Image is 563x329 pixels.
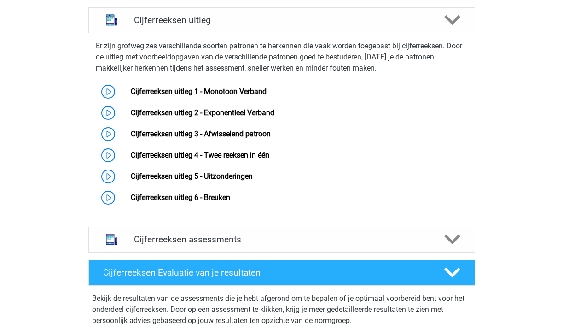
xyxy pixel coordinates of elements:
[92,293,471,326] p: Bekijk de resultaten van de assessments die je hebt afgerond om te bepalen of je optimaal voorber...
[131,87,267,96] a: Cijferreeksen uitleg 1 - Monotoon Verband
[134,15,430,25] h4: Cijferreeksen uitleg
[100,8,123,32] img: cijferreeksen uitleg
[134,234,430,245] h4: Cijferreeksen assessments
[131,172,253,181] a: Cijferreeksen uitleg 5 - Uitzonderingen
[131,108,274,117] a: Cijferreeksen uitleg 2 - Exponentieel Verband
[131,193,230,202] a: Cijferreeksen uitleg 6 - Breuken
[85,7,479,33] a: uitleg Cijferreeksen uitleg
[96,41,468,74] p: Er zijn grofweg zes verschillende soorten patronen te herkennen die vaak worden toegepast bij cij...
[100,228,123,251] img: cijferreeksen assessments
[131,129,271,138] a: Cijferreeksen uitleg 3 - Afwisselend patroon
[85,227,479,253] a: assessments Cijferreeksen assessments
[131,151,269,159] a: Cijferreeksen uitleg 4 - Twee reeksen in één
[103,267,430,278] h4: Cijferreeksen Evaluatie van je resultaten
[85,260,479,286] a: Cijferreeksen Evaluatie van je resultaten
